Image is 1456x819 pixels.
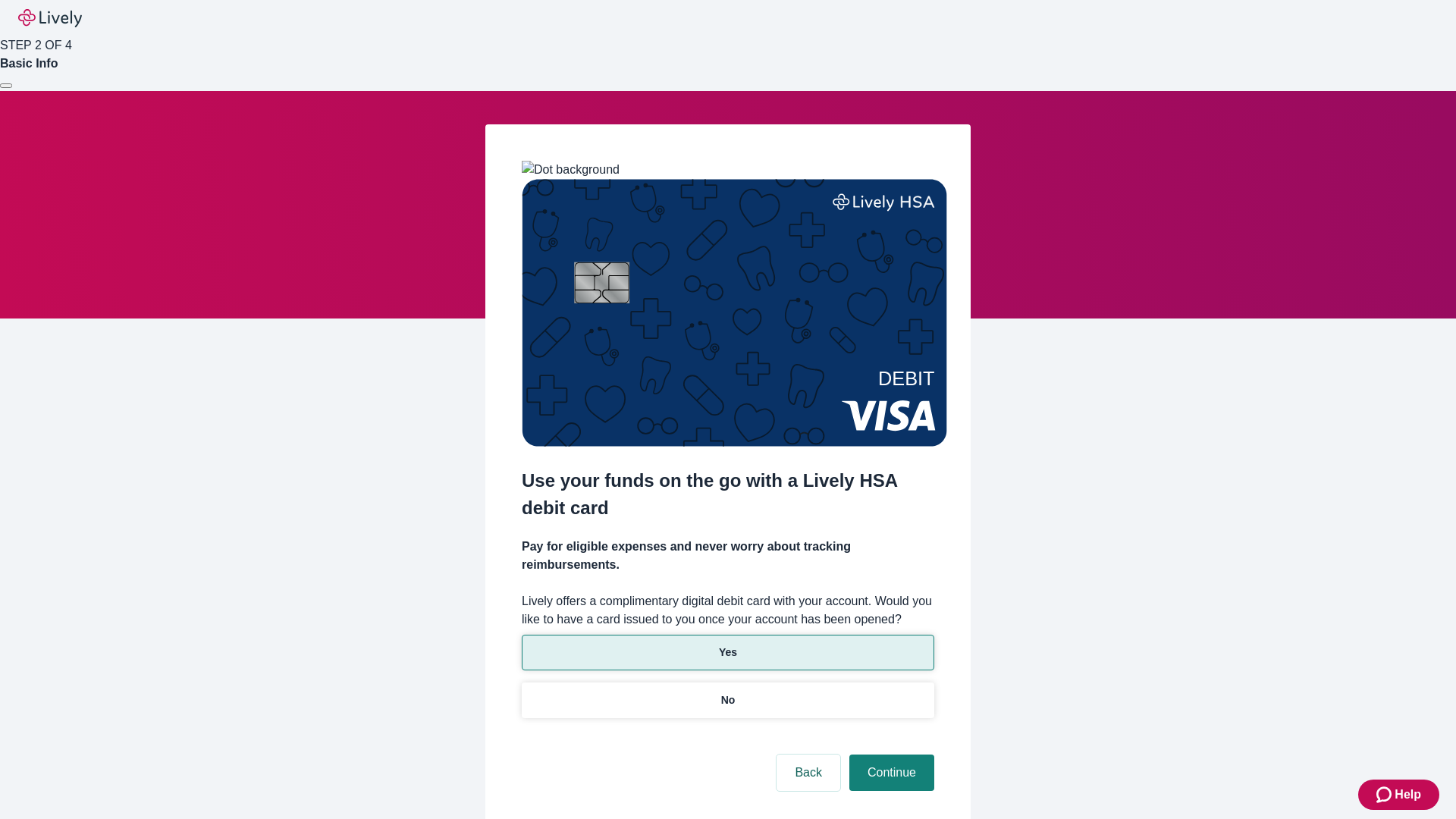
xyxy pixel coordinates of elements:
[777,755,840,791] button: Back
[849,755,934,791] button: Continue
[522,682,934,718] button: No
[522,467,934,522] h2: Use your funds on the go with a Lively HSA debit card
[721,692,736,708] p: No
[522,635,934,670] button: Yes
[522,161,620,179] img: Dot background
[522,592,934,629] label: Lively offers a complimentary digital debit card with your account. Would you like to have a card...
[719,645,737,661] p: Yes
[1376,786,1395,804] svg: Zendesk support icon
[1395,786,1421,804] span: Help
[522,538,934,574] h4: Pay for eligible expenses and never worry about tracking reimbursements.
[522,179,947,447] img: Debit card
[18,9,82,27] img: Lively
[1358,780,1439,810] button: Zendesk support iconHelp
